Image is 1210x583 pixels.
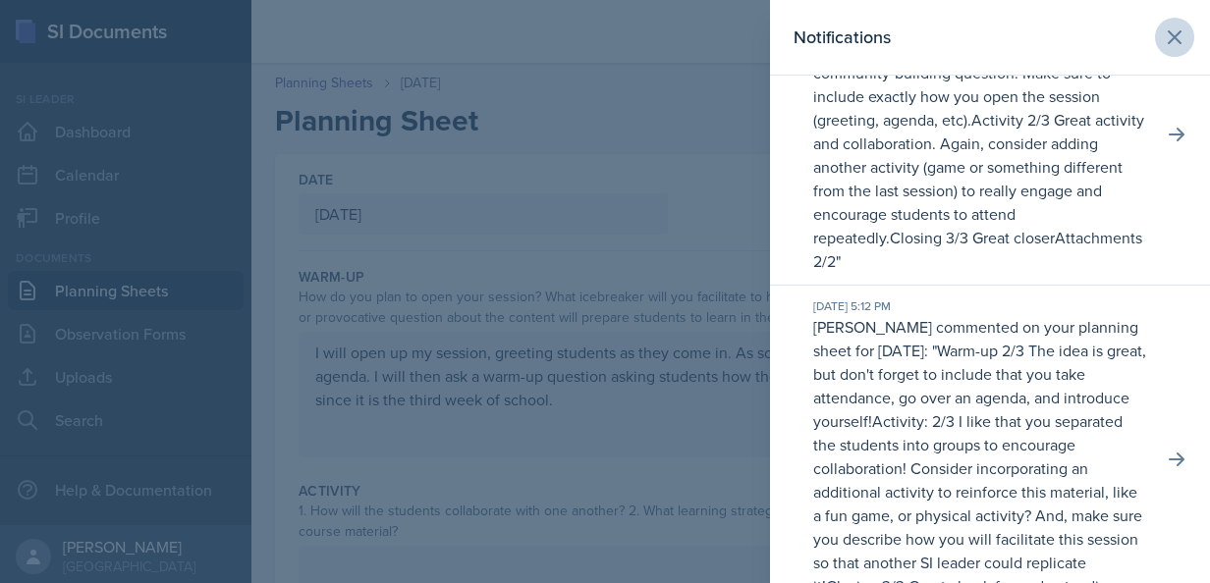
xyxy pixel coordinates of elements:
div: [DATE] 5:12 PM [813,297,1147,315]
h2: Notifications [794,24,891,51]
p: Warm-up 2/3 The idea is great, but don't forget to include that you take attendance, go over an a... [813,340,1146,432]
p: [PERSON_NAME] commented on your planning sheet for [DATE]: " " [813,14,1147,273]
p: Activity 2/3 Great activity and collaboration. Again, consider adding another activity (game or s... [813,109,1144,248]
p: Closing 3/3 Great closer [890,227,1055,248]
